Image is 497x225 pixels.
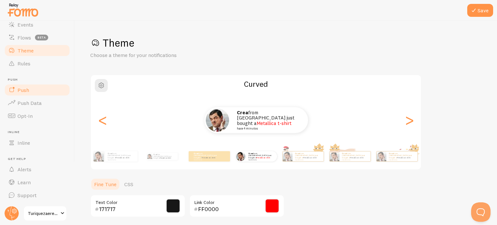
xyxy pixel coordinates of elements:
[99,97,106,143] div: Previous slide
[303,156,317,159] a: Metallica t-shirt
[90,51,246,59] p: Choose a theme for your notifications
[17,113,33,119] span: Opt-In
[4,176,71,189] a: Learn
[248,152,253,155] strong: Crea
[17,60,30,67] span: Rules
[248,159,274,160] small: hace 4 minutos
[8,130,71,134] span: Inline
[8,78,71,82] span: Push
[389,159,414,160] small: hace 4 minutos
[4,136,71,149] a: Inline
[4,57,71,70] a: Rules
[389,152,393,155] strong: Crea
[116,156,129,159] a: Metallica t-shirt
[295,159,320,160] small: hace 4 minutos
[206,108,229,132] img: Fomo
[256,156,270,159] a: Metallica t-shirt
[17,140,30,146] span: Inline
[194,152,198,155] strong: Crea
[4,84,71,96] a: Push
[4,31,71,44] a: Flows beta
[295,152,321,160] p: from [GEOGRAPHIC_DATA] just bought a
[153,153,175,160] p: from [GEOGRAPHIC_DATA] just bought a
[342,152,347,155] strong: Crea
[91,79,421,89] h2: Curved
[28,209,59,217] span: Turiquezaerestu
[17,192,37,198] span: Support
[4,96,71,109] a: Push Data
[153,153,157,155] strong: Crea
[108,159,134,160] small: hace 4 minutos
[90,178,120,191] a: Fine Tune
[17,21,33,28] span: Events
[90,36,481,50] h1: Theme
[350,156,364,159] a: Metallica t-shirt
[17,34,31,41] span: Flows
[236,152,245,161] img: Fomo
[295,152,300,155] strong: Crea
[202,156,215,159] a: Metallica t-shirt
[120,178,137,191] a: CSS
[405,97,413,143] div: Next slide
[17,100,42,106] span: Push Data
[17,179,31,186] span: Learn
[23,206,67,221] a: Turiquezaerestu
[282,152,292,161] img: Fomo
[147,154,152,159] img: Fomo
[4,109,71,122] a: Opt-In
[8,157,71,161] span: Get Help
[4,163,71,176] a: Alerts
[376,152,386,161] img: Fomo
[257,120,292,126] a: Metallica t-shirt
[4,18,71,31] a: Events
[17,47,34,54] span: Theme
[389,152,415,160] p: from [GEOGRAPHIC_DATA] just bought a
[248,152,274,160] p: from [GEOGRAPHIC_DATA] just bought a
[237,127,300,130] small: hace 4 minutos
[342,152,368,160] p: from [GEOGRAPHIC_DATA] just bought a
[7,2,39,18] img: fomo-relay-logo-orange.svg
[108,152,112,155] strong: Crea
[160,157,171,159] a: Metallica t-shirt
[17,166,31,173] span: Alerts
[329,152,339,161] img: Fomo
[194,159,219,160] small: hace 4 minutos
[17,87,29,93] span: Push
[397,156,411,159] a: Metallica t-shirt
[342,159,367,160] small: hace 4 minutos
[471,202,491,222] iframe: Help Scout Beacon - Open
[35,35,48,40] span: beta
[4,189,71,202] a: Support
[94,151,104,162] img: Fomo
[237,109,248,116] strong: Crea
[237,110,302,130] p: from [GEOGRAPHIC_DATA] just bought a
[194,152,220,160] p: from [GEOGRAPHIC_DATA] just bought a
[4,44,71,57] a: Theme
[108,152,135,160] p: from [GEOGRAPHIC_DATA] just bought a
